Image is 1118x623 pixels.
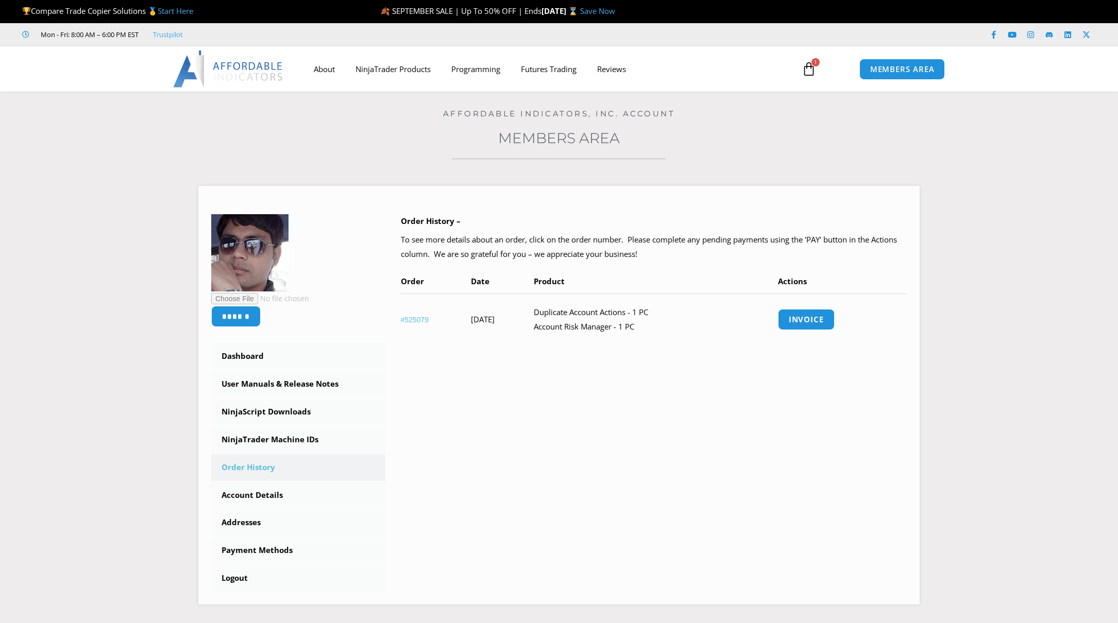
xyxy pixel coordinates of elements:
span: Actions [778,276,807,286]
a: Addresses [211,509,385,536]
a: Payment Methods [211,537,385,564]
strong: [DATE] ⌛ [541,6,580,16]
a: Futures Trading [511,57,587,81]
a: Order History [211,454,385,481]
time: [DATE] [471,314,495,324]
a: NinjaScript Downloads [211,399,385,425]
nav: Menu [303,57,790,81]
a: About [303,57,345,81]
p: To see more details about an order, click on the order number. Please complete any pending paymen... [401,233,907,262]
a: Logout [211,565,385,592]
b: Order History – [401,216,461,226]
a: User Manuals & Release Notes [211,371,385,397]
img: LogoAI | Affordable Indicators – NinjaTrader [173,50,284,88]
a: Programming [441,57,511,81]
img: 🏆 [23,7,30,15]
a: Start Here [158,6,193,16]
span: Date [471,276,489,286]
a: MEMBERS AREA [859,59,945,80]
a: Affordable Indicators, Inc. Account [443,109,675,118]
a: Dashboard [211,343,385,370]
img: 06f45052ef44a4f6cfbf700c5e9ab60df7c7c9ffcab772790534b7a6fe138a01 [211,214,289,291]
span: MEMBERS AREA [870,65,935,73]
a: Save Now [580,6,615,16]
span: Order [401,276,424,286]
span: 🍂 SEPTEMBER SALE | Up To 50% OFF | Ends [380,6,541,16]
a: Invoice order number 525079 [778,309,835,330]
span: Product [534,276,565,286]
span: Compare Trade Copier Solutions 🥇 [22,6,193,16]
nav: Account pages [211,343,385,592]
span: Mon - Fri: 8:00 AM – 6:00 PM EST [38,28,139,41]
a: NinjaTrader Products [345,57,441,81]
a: Account Details [211,482,385,509]
a: Reviews [587,57,636,81]
a: Members Area [498,129,620,147]
a: Trustpilot [153,28,183,41]
a: View order number 525079 [401,316,429,324]
span: 1 [811,58,820,66]
td: Duplicate Account Actions - 1 PC Account Risk Manager - 1 PC [534,293,777,345]
a: NinjaTrader Machine IDs [211,426,385,453]
a: 1 [786,54,832,84]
